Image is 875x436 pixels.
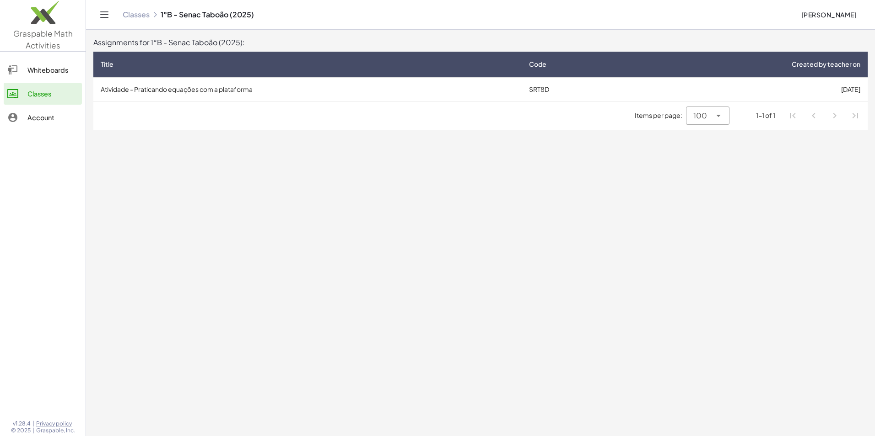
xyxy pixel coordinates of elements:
[629,77,868,101] td: [DATE]
[36,420,75,427] a: Privacy policy
[27,112,78,123] div: Account
[529,59,546,69] span: Code
[27,88,78,99] div: Classes
[693,110,707,121] span: 100
[27,64,78,75] div: Whiteboards
[522,77,629,101] td: SRT8D
[123,10,150,19] a: Classes
[4,83,82,105] a: Classes
[635,111,686,120] span: Items per page:
[792,59,860,69] span: Created by teacher on
[13,420,31,427] span: v1.28.4
[783,105,866,126] nav: Pagination Navigation
[756,111,775,120] div: 1-1 of 1
[36,427,75,434] span: Graspable, Inc.
[97,7,112,22] button: Toggle navigation
[32,420,34,427] span: |
[93,37,868,48] div: Assignments for 1°B - Senac Taboão (2025):
[4,59,82,81] a: Whiteboards
[93,77,522,101] td: Atividade - Praticando equações com a plataforma
[801,11,857,19] span: [PERSON_NAME]
[13,28,73,50] span: Graspable Math Activities
[11,427,31,434] span: © 2025
[32,427,34,434] span: |
[4,106,82,128] a: Account
[794,6,864,23] button: [PERSON_NAME]
[101,59,113,69] span: Title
